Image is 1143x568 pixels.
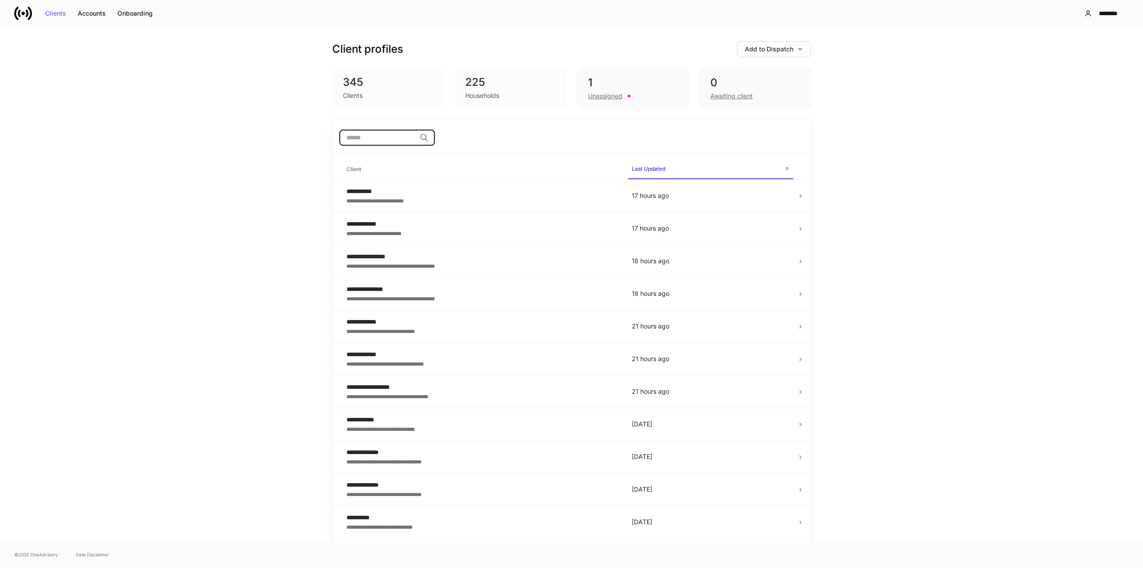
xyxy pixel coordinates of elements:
div: 1 [588,76,677,90]
button: Accounts [72,6,112,21]
div: 1Unassigned [577,68,688,108]
div: Awaiting client [710,92,753,101]
p: 17 hours ago [632,224,790,233]
p: 21 hours ago [632,322,790,331]
div: 0Awaiting client [699,68,811,108]
div: 225 [465,75,555,89]
p: 18 hours ago [632,289,790,298]
div: Unassigned [588,92,622,101]
p: 17 hours ago [632,191,790,200]
div: Onboarding [117,10,153,17]
div: 0 [710,76,800,90]
div: Clients [45,10,66,17]
h6: Client [346,165,361,173]
p: [DATE] [632,485,790,494]
p: 21 hours ago [632,387,790,396]
p: 18 hours ago [632,257,790,265]
div: Clients [343,91,363,100]
div: 345 [343,75,433,89]
h6: Last Updated [632,164,665,173]
span: Client [343,160,621,179]
div: Accounts [78,10,106,17]
p: [DATE] [632,420,790,429]
h3: Client profiles [332,42,403,56]
div: Households [465,91,499,100]
button: Onboarding [112,6,159,21]
button: Clients [39,6,72,21]
span: Last Updated [628,160,793,179]
button: Add to Dispatch [737,41,811,57]
span: © 2025 OneAdvisory [14,551,58,558]
div: Add to Dispatch [745,46,803,52]
p: [DATE] [632,518,790,526]
a: Data Disclaimer [76,551,109,558]
p: 21 hours ago [632,354,790,363]
p: [DATE] [632,452,790,461]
